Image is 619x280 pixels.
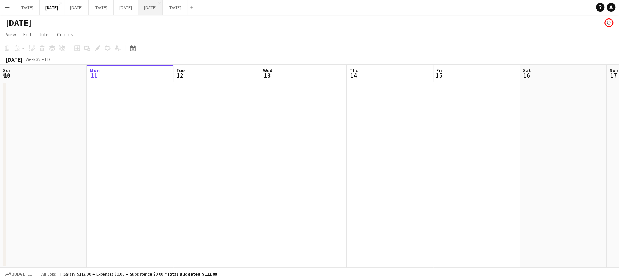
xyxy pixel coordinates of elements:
span: Comms [57,31,73,38]
span: Total Budgeted $112.00 [167,271,217,277]
span: Mon [90,67,100,74]
span: Jobs [39,31,50,38]
div: [DATE] [6,56,22,63]
a: Jobs [36,30,53,39]
span: Sun [3,67,12,74]
span: Tue [176,67,185,74]
button: [DATE] [138,0,163,15]
span: Budgeted [12,272,33,277]
span: 13 [262,71,272,79]
span: 11 [88,71,100,79]
span: 16 [522,71,531,79]
button: [DATE] [89,0,114,15]
button: [DATE] [64,0,89,15]
span: 17 [608,71,618,79]
a: Edit [20,30,34,39]
span: 10 [2,71,12,79]
span: Fri [436,67,442,74]
div: EDT [45,57,53,62]
span: 12 [175,71,185,79]
div: Salary $112.00 + Expenses $0.00 + Subsistence $0.00 = [63,271,217,277]
span: Wed [263,67,272,74]
span: All jobs [40,271,57,277]
span: Week 32 [24,57,42,62]
button: [DATE] [163,0,187,15]
span: Sun [610,67,618,74]
span: Sat [523,67,531,74]
a: Comms [54,30,76,39]
button: [DATE] [40,0,64,15]
app-user-avatar: Jolanta Rokowski [604,18,613,27]
span: Thu [350,67,359,74]
button: [DATE] [114,0,138,15]
button: [DATE] [15,0,40,15]
span: View [6,31,16,38]
a: View [3,30,19,39]
span: Edit [23,31,32,38]
h1: [DATE] [6,17,32,28]
button: Budgeted [4,270,34,278]
span: 15 [435,71,442,79]
span: 14 [348,71,359,79]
